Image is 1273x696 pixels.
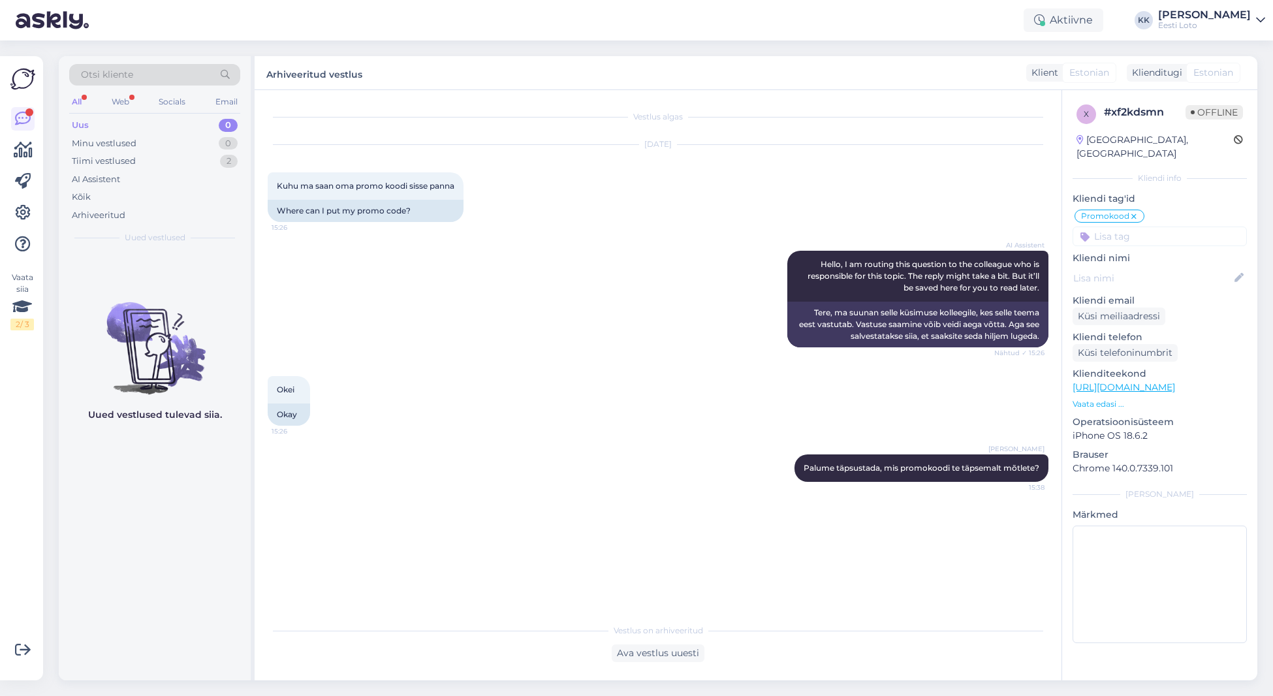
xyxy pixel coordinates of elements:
[219,137,238,150] div: 0
[1073,398,1247,410] p: Vaata edasi ...
[81,68,133,82] span: Otsi kliente
[109,93,132,110] div: Web
[1077,133,1234,161] div: [GEOGRAPHIC_DATA], [GEOGRAPHIC_DATA]
[219,119,238,132] div: 0
[1073,448,1247,462] p: Brauser
[1158,10,1251,20] div: [PERSON_NAME]
[996,482,1045,492] span: 15:38
[268,138,1048,150] div: [DATE]
[1073,330,1247,344] p: Kliendi telefon
[268,111,1048,123] div: Vestlus algas
[220,155,238,168] div: 2
[1104,104,1186,120] div: # xf2kdsmn
[268,200,464,222] div: Where can I put my promo code?
[804,463,1039,473] span: Palume täpsustada, mis promokoodi te täpsemalt mõtlete?
[266,64,362,82] label: Arhiveeritud vestlus
[614,625,703,637] span: Vestlus on arhiveeritud
[272,223,321,232] span: 15:26
[1073,227,1247,246] input: Lisa tag
[1193,66,1233,80] span: Estonian
[1024,8,1103,32] div: Aktiivne
[1084,109,1089,119] span: x
[72,191,91,204] div: Kõik
[1069,66,1109,80] span: Estonian
[59,279,251,396] img: No chats
[787,302,1048,347] div: Tere, ma suunan selle küsimuse kolleegile, kes selle teema eest vastutab. Vastuse saamine võib ve...
[72,155,136,168] div: Tiimi vestlused
[996,240,1045,250] span: AI Assistent
[1073,415,1247,429] p: Operatsioonisüsteem
[10,67,35,91] img: Askly Logo
[1073,381,1175,393] a: [URL][DOMAIN_NAME]
[72,137,136,150] div: Minu vestlused
[1073,192,1247,206] p: Kliendi tag'id
[1073,251,1247,265] p: Kliendi nimi
[268,403,310,426] div: Okay
[1127,66,1182,80] div: Klienditugi
[1158,20,1251,31] div: Eesti Loto
[1073,344,1178,362] div: Küsi telefoninumbrit
[72,209,125,222] div: Arhiveeritud
[1073,367,1247,381] p: Klienditeekond
[277,181,454,191] span: Kuhu ma saan oma promo koodi sisse panna
[156,93,188,110] div: Socials
[1073,294,1247,308] p: Kliendi email
[1186,105,1243,119] span: Offline
[72,173,120,186] div: AI Assistent
[72,119,89,132] div: Uus
[1073,488,1247,500] div: [PERSON_NAME]
[277,385,294,394] span: Okei
[1158,10,1265,31] a: [PERSON_NAME]Eesti Loto
[808,259,1041,293] span: Hello, I am routing this question to the colleague who is responsible for this topic. The reply m...
[88,408,222,422] p: Uued vestlused tulevad siia.
[988,444,1045,454] span: [PERSON_NAME]
[1073,462,1247,475] p: Chrome 140.0.7339.101
[213,93,240,110] div: Email
[1081,212,1129,220] span: Promokood
[1073,172,1247,184] div: Kliendi info
[125,232,185,244] span: Uued vestlused
[1073,429,1247,443] p: iPhone OS 18.6.2
[612,644,704,662] div: Ava vestlus uuesti
[1135,11,1153,29] div: KK
[10,272,34,330] div: Vaata siia
[994,348,1045,358] span: Nähtud ✓ 15:26
[1073,508,1247,522] p: Märkmed
[1073,308,1165,325] div: Küsi meiliaadressi
[10,319,34,330] div: 2 / 3
[1026,66,1058,80] div: Klient
[272,426,321,436] span: 15:26
[1073,271,1232,285] input: Lisa nimi
[69,93,84,110] div: All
